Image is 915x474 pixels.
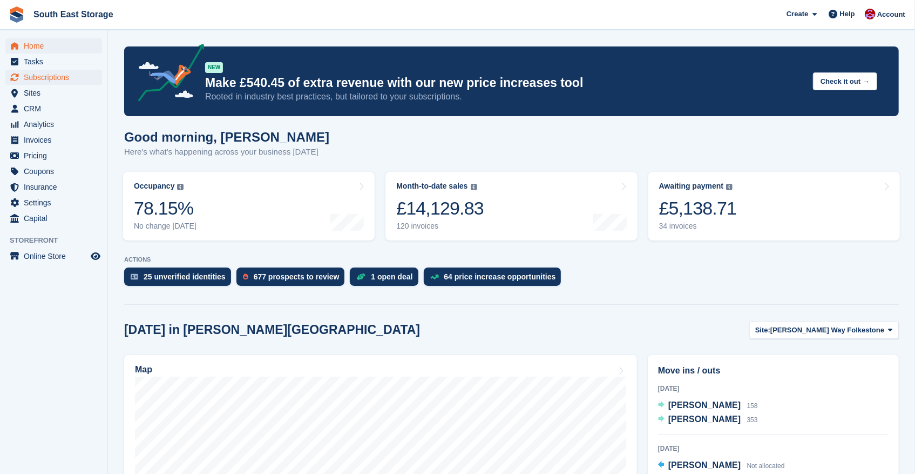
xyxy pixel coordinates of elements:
[5,117,102,132] a: menu
[755,325,770,336] span: Site:
[371,272,412,281] div: 1 open deal
[5,211,102,226] a: menu
[5,249,102,264] a: menu
[144,272,226,281] div: 25 unverified identities
[134,182,174,191] div: Occupancy
[205,91,804,103] p: Rooted in industry best practices, but tailored to your subscriptions.
[205,62,223,73] div: NEW
[350,268,423,291] a: 1 open deal
[124,146,329,158] p: Here's what's happening across your business [DATE]
[668,415,741,424] span: [PERSON_NAME]
[134,222,196,231] div: No change [DATE]
[659,182,724,191] div: Awaiting payment
[5,54,102,69] a: menu
[659,222,737,231] div: 34 invoices
[430,275,439,279] img: price_increase_opportunities-93ffe204e8149a01c8c9dc8f82e8f89637d9d84a8eef4429ea346261dce0b2c0.svg
[659,197,737,219] div: £5,138.71
[840,9,855,19] span: Help
[658,413,758,427] a: [PERSON_NAME] 353
[5,148,102,163] a: menu
[658,364,889,377] h2: Move ins / outs
[24,101,89,116] span: CRM
[471,184,477,190] img: icon-info-grey-7440780725fd019a000dd9b08b2336e03edf1995a4989e88bcd33f0948082b44.svg
[726,184,733,190] img: icon-info-grey-7440780725fd019a000dd9b08b2336e03edf1995a4989e88bcd33f0948082b44.svg
[24,211,89,226] span: Capital
[24,117,89,132] span: Analytics
[24,54,89,69] span: Tasks
[124,130,329,144] h1: Good morning, [PERSON_NAME]
[24,249,89,264] span: Online Store
[668,400,741,410] span: [PERSON_NAME]
[24,85,89,101] span: Sites
[236,268,350,291] a: 677 prospects to review
[24,38,89,54] span: Home
[658,444,889,453] div: [DATE]
[123,172,375,241] a: Occupancy 78.15% No change [DATE]
[24,195,89,210] span: Settings
[24,179,89,195] span: Insurance
[5,85,102,101] a: menu
[5,38,102,54] a: menu
[396,197,484,219] div: £14,129.83
[865,9,876,19] img: Roger Norris
[5,101,102,116] a: menu
[396,222,484,231] div: 120 invoices
[177,184,184,190] img: icon-info-grey-7440780725fd019a000dd9b08b2336e03edf1995a4989e88bcd33f0948082b44.svg
[243,273,248,280] img: prospect-51fa495bee0391a8d652442698ab0144808aea92771e9ea1ae160a38d050c398.svg
[24,132,89,148] span: Invoices
[877,9,905,20] span: Account
[385,172,637,241] a: Month-to-date sales £14,129.83 120 invoices
[424,268,567,291] a: 64 price increase opportunities
[89,250,102,263] a: Preview store
[444,272,556,281] div: 64 price increase opportunities
[5,164,102,179] a: menu
[787,9,808,19] span: Create
[648,172,900,241] a: Awaiting payment £5,138.71 34 invoices
[747,462,785,470] span: Not allocated
[770,325,884,336] span: [PERSON_NAME] Way Folkestone
[658,384,889,393] div: [DATE]
[5,70,102,85] a: menu
[135,365,152,375] h2: Map
[131,273,138,280] img: verify_identity-adf6edd0f0f0b5bbfe63781bf79b02c33cf7c696d77639b501bdc392416b5a36.svg
[5,195,102,210] a: menu
[813,72,877,90] button: Check it out →
[124,256,899,263] p: ACTIONS
[24,164,89,179] span: Coupons
[356,273,365,281] img: deal-1b604bf984904fb50ccaf53a9ad4b4a5d6e5aea283cecdc64d6e3604feb123c2.svg
[29,5,118,23] a: South East Storage
[205,75,804,91] p: Make £540.45 of extra revenue with our new price increases tool
[668,460,741,470] span: [PERSON_NAME]
[396,182,467,191] div: Month-to-date sales
[24,70,89,85] span: Subscriptions
[129,44,205,105] img: price-adjustments-announcement-icon-8257ccfd72463d97f412b2fc003d46551f7dbcb40ab6d574587a9cd5c0d94...
[658,459,785,473] a: [PERSON_NAME] Not allocated
[124,323,420,337] h2: [DATE] in [PERSON_NAME][GEOGRAPHIC_DATA]
[658,399,758,413] a: [PERSON_NAME] 158
[747,402,758,410] span: 158
[749,321,899,339] button: Site: [PERSON_NAME] Way Folkestone
[5,179,102,195] a: menu
[10,235,107,246] span: Storefront
[24,148,89,163] span: Pricing
[254,272,340,281] div: 677 prospects to review
[747,416,758,424] span: 353
[124,268,236,291] a: 25 unverified identities
[9,6,25,23] img: stora-icon-8386f47178a22dfd0bd8f6a31ec36ba5ce8667c1dd55bd0f319d3a0aa187defe.svg
[5,132,102,148] a: menu
[134,197,196,219] div: 78.15%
